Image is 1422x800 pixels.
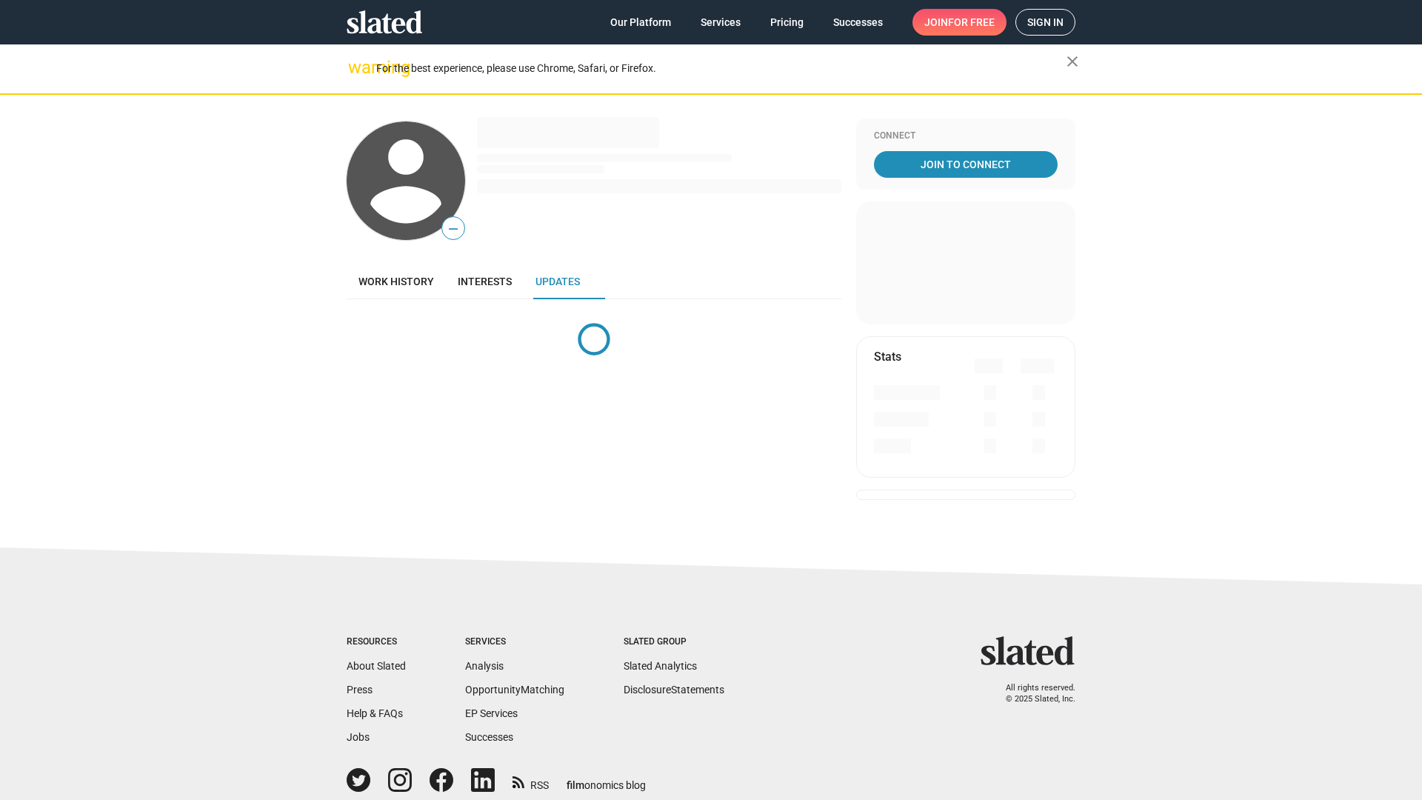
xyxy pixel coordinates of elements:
a: Services [689,9,752,36]
div: For the best experience, please use Chrome, Safari, or Firefox. [376,59,1066,79]
a: EP Services [465,707,518,719]
a: Interests [446,264,524,299]
a: filmonomics blog [567,767,646,793]
a: Help & FAQs [347,707,403,719]
span: Successes [833,9,883,36]
a: Successes [821,9,895,36]
a: Work history [347,264,446,299]
a: Analysis [465,660,504,672]
a: Join To Connect [874,151,1058,178]
span: Services [701,9,741,36]
a: Sign in [1015,9,1075,36]
span: for free [948,9,995,36]
span: Work history [358,276,434,287]
a: Slated Analytics [624,660,697,672]
mat-card-title: Stats [874,349,901,364]
div: Resources [347,636,406,648]
a: OpportunityMatching [465,684,564,696]
div: Slated Group [624,636,724,648]
span: Interests [458,276,512,287]
a: RSS [513,770,549,793]
span: Pricing [770,9,804,36]
span: — [442,219,464,239]
a: Joinfor free [912,9,1007,36]
a: Press [347,684,373,696]
span: film [567,779,584,791]
span: Join [924,9,995,36]
div: Connect [874,130,1058,142]
span: Sign in [1027,10,1064,35]
a: Successes [465,731,513,743]
a: DisclosureStatements [624,684,724,696]
a: Our Platform [598,9,683,36]
a: About Slated [347,660,406,672]
mat-icon: close [1064,53,1081,70]
a: Pricing [758,9,815,36]
a: Updates [524,264,592,299]
p: All rights reserved. © 2025 Slated, Inc. [990,683,1075,704]
span: Updates [535,276,580,287]
a: Jobs [347,731,370,743]
div: Services [465,636,564,648]
span: Join To Connect [877,151,1055,178]
span: Our Platform [610,9,671,36]
mat-icon: warning [348,59,366,76]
